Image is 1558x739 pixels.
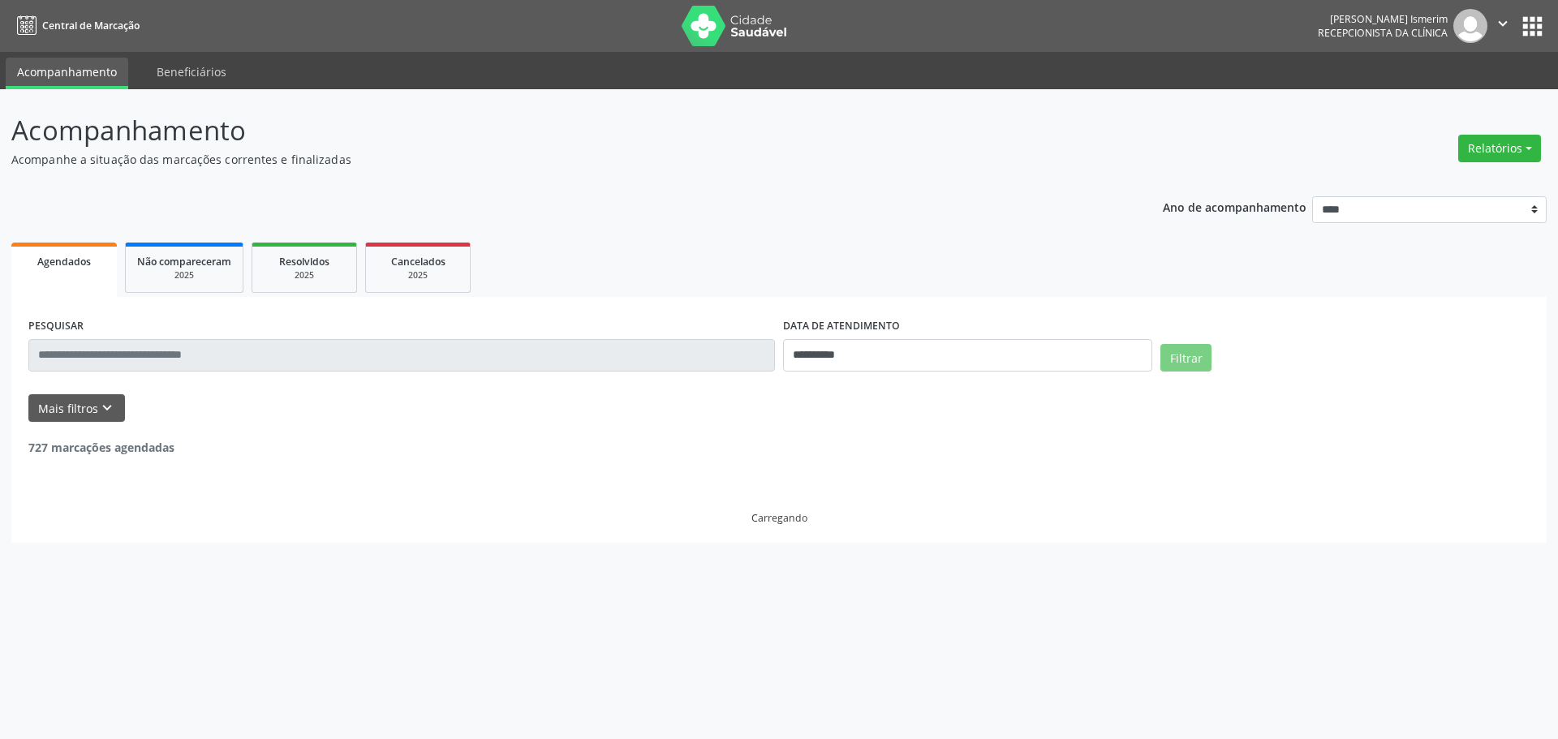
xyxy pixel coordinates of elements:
strong: 727 marcações agendadas [28,440,174,455]
p: Ano de acompanhamento [1163,196,1306,217]
span: Cancelados [391,255,445,269]
a: Central de Marcação [11,12,140,39]
span: Não compareceram [137,255,231,269]
span: Agendados [37,255,91,269]
button: Filtrar [1160,344,1212,372]
button: Mais filtroskeyboard_arrow_down [28,394,125,423]
span: Recepcionista da clínica [1318,26,1448,40]
div: 2025 [377,269,458,281]
a: Beneficiários [145,58,238,86]
button: Relatórios [1458,135,1541,162]
a: Acompanhamento [6,58,128,89]
p: Acompanhamento [11,110,1086,151]
p: Acompanhe a situação das marcações correntes e finalizadas [11,151,1086,168]
i:  [1494,15,1512,32]
img: img [1453,9,1487,43]
div: [PERSON_NAME] Ismerim [1318,12,1448,26]
div: 2025 [264,269,345,281]
span: Resolvidos [279,255,329,269]
i: keyboard_arrow_down [98,399,116,417]
label: PESQUISAR [28,314,84,339]
button: apps [1518,12,1547,41]
label: DATA DE ATENDIMENTO [783,314,900,339]
span: Central de Marcação [42,19,140,32]
div: 2025 [137,269,231,281]
button:  [1487,9,1518,43]
div: Carregando [751,511,807,525]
